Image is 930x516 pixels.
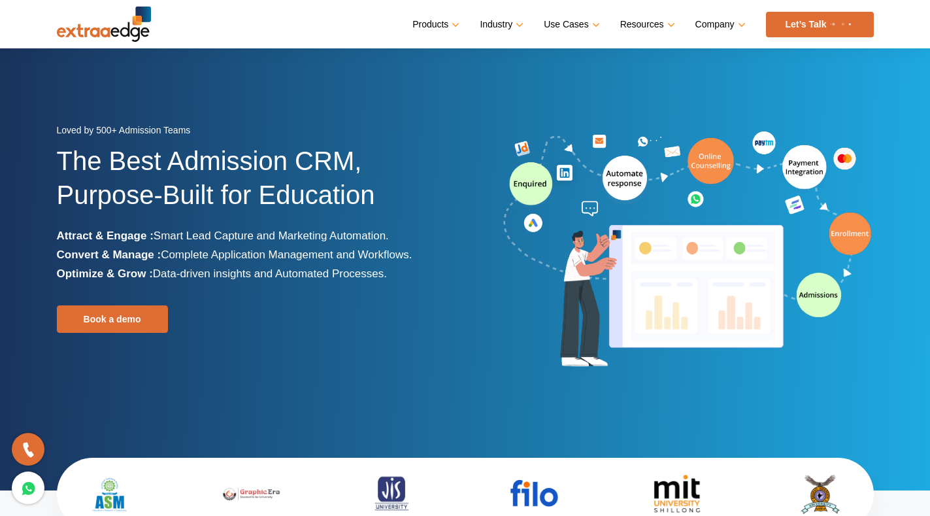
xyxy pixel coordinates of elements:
a: Industry [480,15,521,34]
span: Data-driven insights and Automated Processes. [153,267,387,280]
a: Resources [620,15,673,34]
b: Optimize & Grow : [57,267,153,280]
b: Attract & Engage : [57,230,154,242]
a: Products [412,15,457,34]
div: Loved by 500+ Admission Teams [57,121,456,144]
span: Complete Application Management and Workflows. [161,249,412,261]
a: Use Cases [544,15,597,34]
h1: The Best Admission CRM, Purpose-Built for Education [57,144,456,226]
img: admission-software-home-page-header [501,128,874,372]
a: Company [695,15,743,34]
span: Smart Lead Capture and Marketing Automation. [154,230,389,242]
b: Convert & Manage : [57,249,161,261]
a: Book a demo [57,305,168,333]
a: Let’s Talk [766,12,874,37]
